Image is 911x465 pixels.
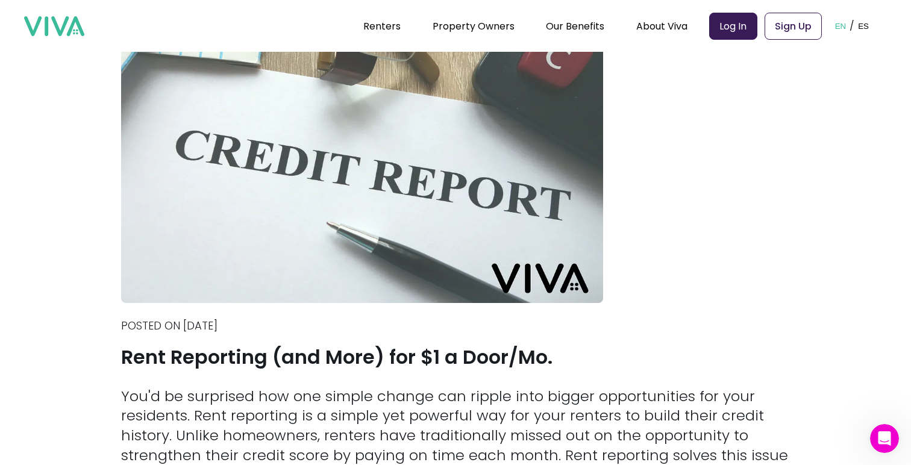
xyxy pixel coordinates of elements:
button: ES [854,7,872,45]
p: Posted on [DATE] [121,318,790,334]
div: Our Benefits [546,11,604,41]
a: Property Owners [433,19,515,33]
a: Sign Up [765,13,822,40]
p: / [850,17,854,35]
a: Log In [709,13,757,40]
a: Renters [363,19,401,33]
h1: Rent Reporting (and More) for $1 a Door/Mo. [121,345,790,370]
img: viva [24,16,84,37]
button: EN [831,7,850,45]
img: Rent Reporting (and More) for $1 a Door/Mo. [121,17,603,303]
iframe: Intercom live chat [870,424,899,453]
div: About Viva [636,11,687,41]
